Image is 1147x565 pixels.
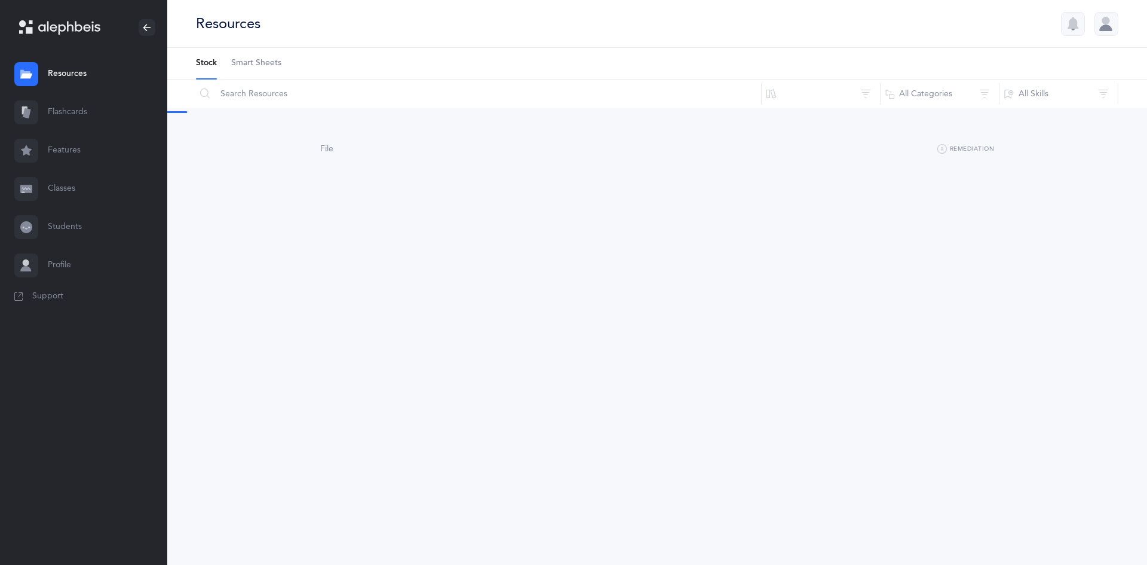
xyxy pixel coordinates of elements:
[320,144,333,154] span: File
[231,57,281,69] span: Smart Sheets
[937,142,994,157] button: Remediation
[32,291,63,303] span: Support
[196,14,260,33] div: Resources
[195,80,762,108] input: Search Resources
[880,80,999,108] button: All Categories
[999,80,1118,108] button: All Skills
